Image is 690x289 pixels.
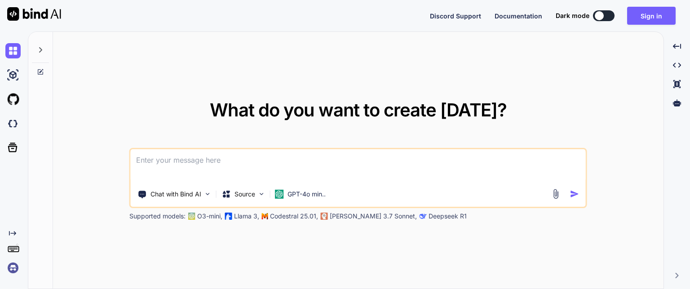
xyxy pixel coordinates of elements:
[210,99,507,121] span: What do you want to create [DATE]?
[270,212,318,221] p: Codestral 25.01,
[234,190,255,199] p: Source
[258,190,265,198] img: Pick Models
[5,260,21,276] img: signin
[204,190,212,198] img: Pick Tools
[188,213,195,220] img: GPT-4
[5,116,21,131] img: darkCloudIdeIcon
[551,189,561,199] img: attachment
[129,212,186,221] p: Supported models:
[5,67,21,83] img: ai-studio
[275,190,284,199] img: GPT-4o mini
[429,212,467,221] p: Deepseek R1
[495,12,542,20] span: Documentation
[556,11,589,20] span: Dark mode
[627,7,676,25] button: Sign in
[495,11,542,21] button: Documentation
[197,212,222,221] p: O3-mini,
[287,190,326,199] p: GPT-4o min..
[262,213,268,219] img: Mistral-AI
[430,12,481,20] span: Discord Support
[150,190,201,199] p: Chat with Bind AI
[234,212,259,221] p: Llama 3,
[225,213,232,220] img: Llama2
[321,213,328,220] img: claude
[330,212,417,221] p: [PERSON_NAME] 3.7 Sonnet,
[570,189,579,199] img: icon
[5,43,21,58] img: chat
[7,7,61,21] img: Bind AI
[5,92,21,107] img: githubLight
[420,213,427,220] img: claude
[430,11,481,21] button: Discord Support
